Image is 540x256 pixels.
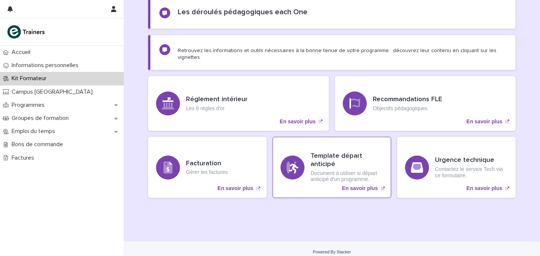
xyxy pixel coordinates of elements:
img: K0CqGN7SDeD6s4JG8KQk [6,24,47,39]
p: Kit Formateur [9,75,52,82]
h3: Facturation [186,160,228,168]
p: Programmes [9,102,51,109]
p: Objectifs pédagogiques [373,105,442,112]
p: En savoir plus [217,185,253,192]
p: Factures [9,154,40,162]
a: En savoir plus [273,137,391,198]
a: En savoir plus [397,137,516,198]
p: Informations personnelles [9,62,84,69]
a: En savoir plus [335,76,516,131]
p: Retrouvez les informations et outils nécessaires à la bonne tenue de votre programme : découvrez ... [178,47,506,61]
p: Gérer les factures [186,169,228,175]
h3: Template départ anticipé [310,152,383,168]
p: Emploi du temps [9,128,61,135]
p: Document à utiliser si départ anticipé d'un programme. [310,170,383,183]
p: Bons de commande [9,141,69,148]
p: Accueil [9,49,36,56]
p: En savoir plus [342,185,378,192]
p: En savoir plus [280,118,316,125]
a: Powered By Stacker [313,250,351,254]
p: En savoir plus [466,185,502,192]
h3: Réglement intérieur [186,96,247,104]
p: Groupes de formation [9,115,75,122]
a: En savoir plus [148,137,267,198]
h3: Urgence technique [435,156,508,165]
a: En savoir plus [148,76,329,131]
h3: Recommandations FLE [373,96,442,104]
p: Campus [GEOGRAPHIC_DATA] [9,88,99,96]
p: Contactez le service Tech via ce formulaire. [435,166,508,179]
p: Les 6 règles d'or [186,105,247,112]
p: En savoir plus [466,118,502,125]
h2: Les déroulés pédagogiques each One [178,7,307,16]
